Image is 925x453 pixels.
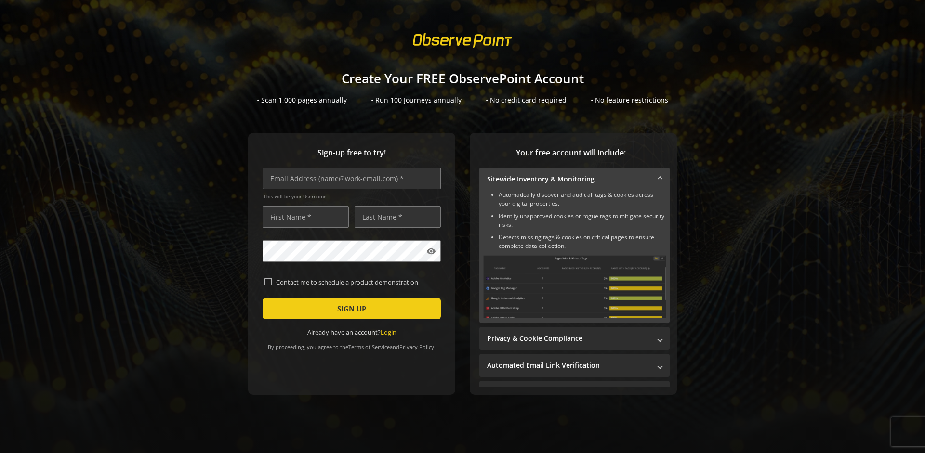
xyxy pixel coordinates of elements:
mat-expansion-panel-header: Privacy & Cookie Compliance [479,327,670,350]
img: Sitewide Inventory & Monitoring [483,255,666,318]
mat-panel-title: Privacy & Cookie Compliance [487,334,650,343]
span: Your free account will include: [479,147,662,158]
mat-icon: visibility [426,246,436,256]
li: Detects missing tags & cookies on critical pages to ensure complete data collection. [499,233,666,250]
a: Login [381,328,396,337]
a: Terms of Service [348,343,390,350]
mat-expansion-panel-header: Automated Email Link Verification [479,354,670,377]
mat-panel-title: Automated Email Link Verification [487,361,650,370]
input: Email Address (name@work-email.com) * [263,168,441,189]
mat-expansion-panel-header: Performance Monitoring with Web Vitals [479,381,670,404]
span: Sign-up free to try! [263,147,441,158]
span: SIGN UP [337,300,366,317]
div: By proceeding, you agree to the and . [263,337,441,350]
li: Automatically discover and audit all tags & cookies across your digital properties. [499,191,666,208]
div: Already have an account? [263,328,441,337]
div: • Run 100 Journeys annually [371,95,462,105]
mat-panel-title: Sitewide Inventory & Monitoring [487,174,650,184]
a: Privacy Policy [399,343,434,350]
button: SIGN UP [263,298,441,319]
span: This will be your Username [264,193,441,200]
input: First Name * [263,206,349,228]
div: • No credit card required [486,95,567,105]
div: Sitewide Inventory & Monitoring [479,191,670,323]
li: Identify unapproved cookies or rogue tags to mitigate security risks. [499,212,666,229]
div: • Scan 1,000 pages annually [257,95,347,105]
label: Contact me to schedule a product demonstration [272,278,439,286]
div: • No feature restrictions [591,95,668,105]
input: Last Name * [355,206,441,228]
mat-expansion-panel-header: Sitewide Inventory & Monitoring [479,168,670,191]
